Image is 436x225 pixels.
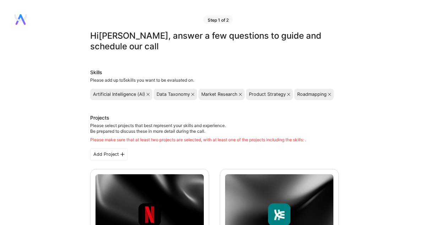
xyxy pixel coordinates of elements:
div: Projects [90,114,109,121]
div: Market Research [201,92,238,97]
i: icon Close [191,93,194,96]
i: icon Close [328,93,331,96]
div: Skills [90,69,339,76]
div: Data Taxonomy [157,92,190,97]
i: icon Close [287,93,290,96]
div: Please make sure that at least two projects are selected, with at least one of the projects inclu... [90,137,306,143]
div: Step 1 of 2 [203,15,233,24]
i: icon Close [147,93,149,96]
div: Please select projects that best represent your skills and experience. Be prepared to discuss the... [90,123,306,143]
div: Product Strategy [249,92,286,97]
div: Hi [PERSON_NAME] , answer a few questions to guide and schedule our call [90,31,339,52]
div: Roadmapping [297,92,327,97]
div: Add Project [90,148,128,160]
div: Artificial Intelligence (AI) [93,92,145,97]
i: icon PlusBlackFlat [120,152,125,157]
i: icon Close [239,93,242,96]
div: Please add up to 5 skills you want to be evaluated on. [90,77,339,83]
